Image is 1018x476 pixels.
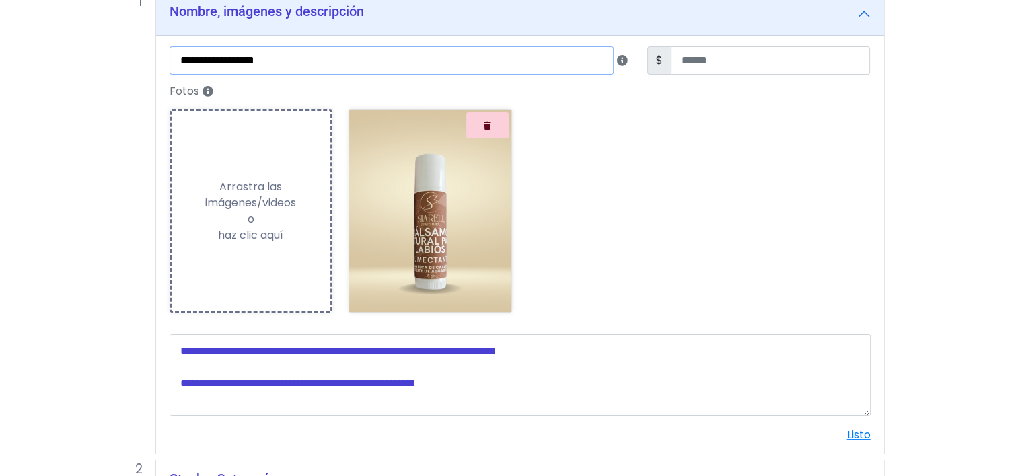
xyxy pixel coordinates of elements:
[170,3,364,19] h5: Nombre, imágenes y descripción
[847,427,871,442] a: Listo
[172,179,331,243] div: Arrastra las imágenes/videos o haz clic aquí
[466,112,509,138] button: Quitar
[349,110,511,312] img: Z
[161,80,879,104] label: Fotos
[647,46,671,75] span: $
